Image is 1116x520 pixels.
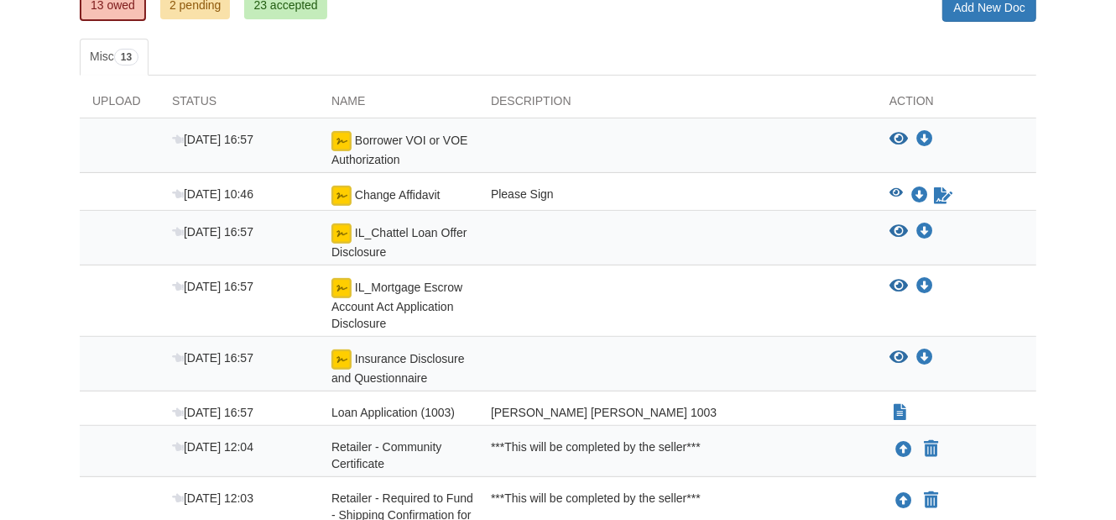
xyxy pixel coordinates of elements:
span: [DATE] 16:57 [172,225,253,239]
a: Download IL_Mortgage Escrow Account Act Application Disclosure [916,280,933,293]
div: Please Sign [478,186,877,206]
img: esign [331,278,352,298]
span: Insurance Disclosure and Questionnaire [331,352,465,385]
div: ***This will be completed by the seller*** [478,439,877,472]
a: Download Borrower VOI or VOE Authorization [916,133,933,146]
div: Status [159,92,319,118]
span: 13 [114,49,138,66]
div: Action [877,92,1036,118]
span: Borrower VOI or VOE Authorization [331,134,467,166]
img: esign [331,131,352,151]
div: Description [478,92,877,118]
span: Loan Application (1003) [331,406,455,419]
span: [DATE] 16:57 [172,133,253,146]
div: Name [319,92,478,118]
a: Download Change Affidavit [911,189,928,202]
span: IL_Chattel Loan Offer Disclosure [331,226,467,259]
span: Change Affidavit [355,188,441,202]
button: Upload Retailer - Community Certificate [894,439,914,460]
button: Upload Retailer - Required to Fund - Shipping Confirmation for Physical Original Certificate of T... [894,490,914,512]
button: View IL_Mortgage Escrow Account Act Application Disclosure [889,278,908,295]
span: [DATE] 16:57 [172,280,253,293]
button: View Borrower VOI or VOE Authorization [889,131,908,148]
span: [DATE] 16:57 [172,351,253,365]
button: View IL_Chattel Loan Offer Disclosure [889,223,908,240]
button: Declare Retailer - Required to Fund - Shipping Confirmation for Physical Original Certificate of ... [922,491,940,511]
img: esign [331,223,352,244]
span: [DATE] 12:03 [172,491,253,505]
button: View Insurance Disclosure and Questionnaire [889,349,908,366]
span: Retailer - Community Certificate [331,440,441,470]
span: IL_Mortgage Escrow Account Act Application Disclosure [331,281,462,330]
a: Download IL_Chattel Loan Offer Disclosure [916,225,933,239]
div: [PERSON_NAME] [PERSON_NAME] 1003 [478,404,877,421]
div: Upload [80,92,159,118]
a: Waiting for your co-borrower to e-sign [932,186,954,206]
img: esign [331,186,352,206]
button: Declare Retailer - Community Certificate not applicable [922,439,940,460]
img: esign [331,349,352,370]
span: [DATE] 16:57 [172,406,253,419]
span: [DATE] 10:46 [172,187,253,201]
a: Download Insurance Disclosure and Questionnaire [916,351,933,365]
a: Show Document [894,406,906,419]
a: Misc [80,39,149,76]
button: View Change Affidavit [889,187,903,204]
span: [DATE] 12:04 [172,440,253,454]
